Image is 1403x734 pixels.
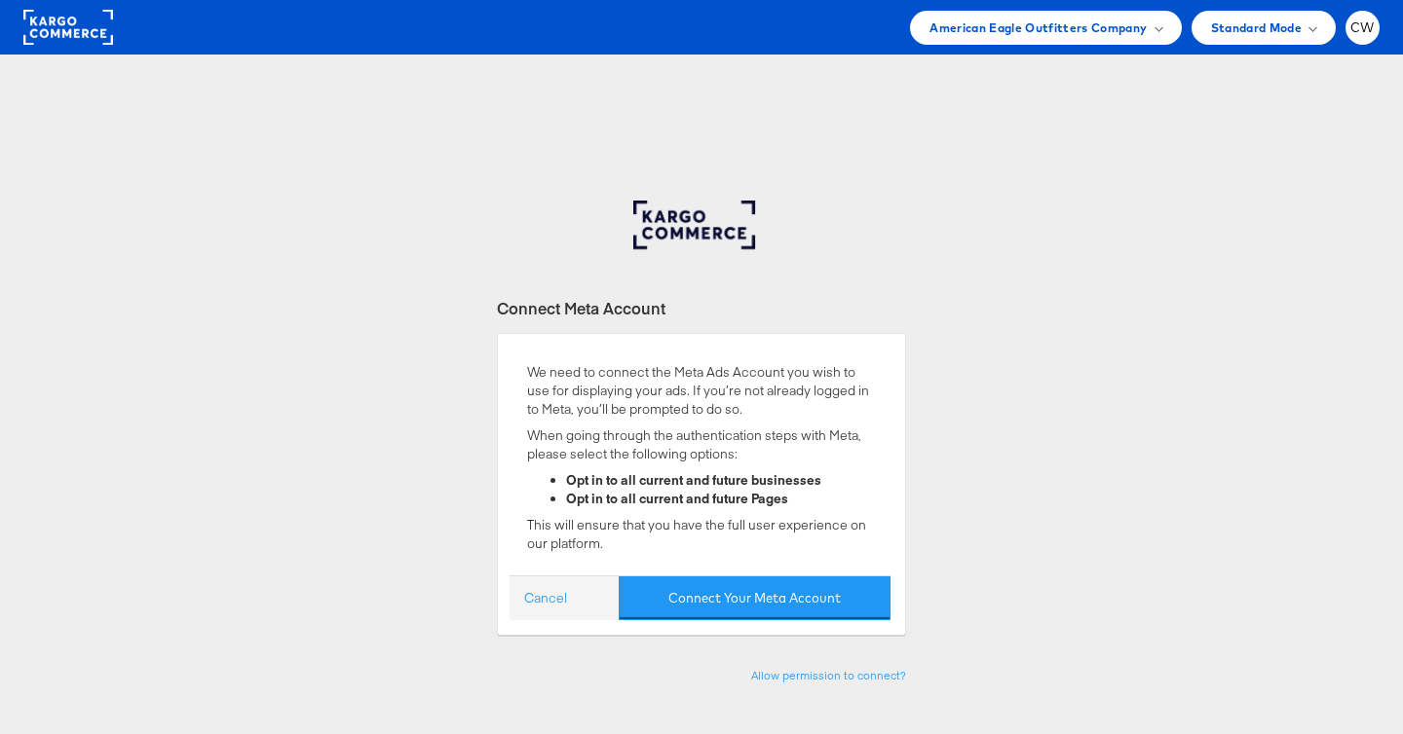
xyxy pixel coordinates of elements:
[497,297,906,319] div: Connect Meta Account
[751,668,906,682] a: Allow permission to connect?
[524,589,567,607] a: Cancel
[527,363,876,418] p: We need to connect the Meta Ads Account you wish to use for displaying your ads. If you’re not al...
[527,516,876,552] p: This will ensure that you have the full user experience on our platform.
[527,426,876,462] p: When going through the authentication steps with Meta, please select the following options:
[566,490,788,507] strong: Opt in to all current and future Pages
[619,576,891,620] button: Connect Your Meta Account
[566,471,821,489] strong: Opt in to all current and future businesses
[1350,21,1375,34] span: CW
[929,18,1147,38] span: American Eagle Outfitters Company
[1211,18,1302,38] span: Standard Mode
